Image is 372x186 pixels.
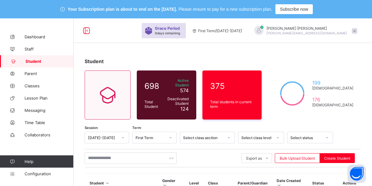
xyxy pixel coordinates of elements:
div: Select class section [183,135,224,140]
span: Lesson Plan [25,96,74,101]
span: Dashboard [25,34,74,39]
span: Bulk Upload Student [280,156,315,161]
span: Subscribe now [280,7,308,12]
button: Open asap [347,165,366,183]
span: Parent [25,71,74,76]
span: Collaborators [25,132,74,137]
span: 698 [144,81,163,91]
span: 124 [180,106,189,112]
span: Create Student [324,156,350,161]
div: [DATE]-[DATE] [88,135,118,140]
div: Select class level [241,135,273,140]
span: Classes [25,83,74,88]
span: Time Table [25,120,74,125]
span: Session [85,126,98,130]
div: OluseyiAkinbiyi-Babayemi [248,26,360,36]
span: 0 days remaining [155,31,180,35]
span: 375 [210,81,254,91]
span: Help [25,159,73,164]
span: Active Student [166,78,189,87]
span: 199 [312,80,353,86]
span: Configuration [25,171,73,176]
i: Sort in Ascending Order [105,181,110,185]
span: Student [85,58,104,64]
span: Staff [25,47,74,51]
span: [PERSON_NAME] [PERSON_NAME] [267,26,347,31]
span: Please ensure to pay for a new subscription plan. [178,7,272,12]
div: Total Student [143,98,164,110]
span: [DEMOGRAPHIC_DATA] [312,103,353,107]
div: First Term [136,135,165,140]
span: 176 [312,97,353,103]
span: Deactivated Student [166,97,189,106]
div: Select status [290,135,322,140]
img: sticker-purple.71386a28dfed39d6af7621340158ba97.svg [145,27,152,35]
span: 574 [180,87,189,93]
span: [PERSON_NAME][EMAIL_ADDRESS][DOMAIN_NAME] [267,31,347,35]
span: Export as [246,156,262,161]
span: [DEMOGRAPHIC_DATA] [312,86,353,90]
span: Messaging [25,108,74,113]
span: Total students in current term [210,100,254,109]
span: Your Subscription plan is about to end on the [DATE]. [68,7,177,12]
span: session/term information [192,28,242,33]
span: Term [132,126,141,130]
span: Student [25,59,74,64]
span: Grace Period [155,26,180,31]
